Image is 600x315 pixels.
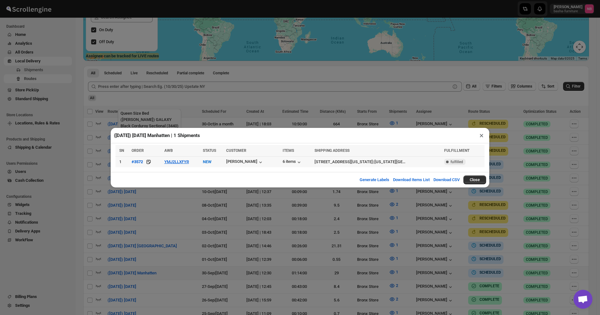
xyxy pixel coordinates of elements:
[477,131,486,140] button: ×
[374,159,406,165] div: [US_STATE][GEOGRAPHIC_DATA]
[164,159,189,164] button: YMJ2LLXFYR
[115,156,130,167] td: 1
[315,159,373,165] div: [STREET_ADDRESS][US_STATE]
[450,159,463,164] span: fulfilled
[389,174,433,186] button: Download Items List
[226,159,264,165] button: [PERSON_NAME]
[132,159,143,165] button: #3572
[132,148,144,153] span: ORDER
[203,148,216,153] span: STATUS
[164,148,173,153] span: AWB
[315,148,350,153] span: SHIPPING ADDRESS
[226,148,246,153] span: CUSTOMER
[283,148,294,153] span: ITEMS
[444,148,469,153] span: FULFILLMENT
[203,159,211,164] span: NEW
[574,290,592,309] div: Open chat
[114,132,200,139] h2: ([DATE]) [DATE] Manhatten | 1 Shipments
[132,159,143,164] div: #3572
[283,159,302,165] button: 6 items
[430,174,463,186] button: Download CSV
[463,175,486,184] button: Close
[315,159,441,165] div: |
[356,174,393,186] button: Generate Labels
[119,148,124,153] span: SN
